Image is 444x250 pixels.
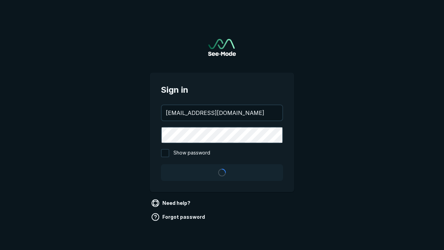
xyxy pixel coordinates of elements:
a: Go to sign in [208,39,236,56]
input: your@email.com [162,105,282,120]
img: See-Mode Logo [208,39,236,56]
span: Show password [173,149,210,157]
a: Forgot password [150,211,208,223]
a: Need help? [150,198,193,209]
span: Sign in [161,84,283,96]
